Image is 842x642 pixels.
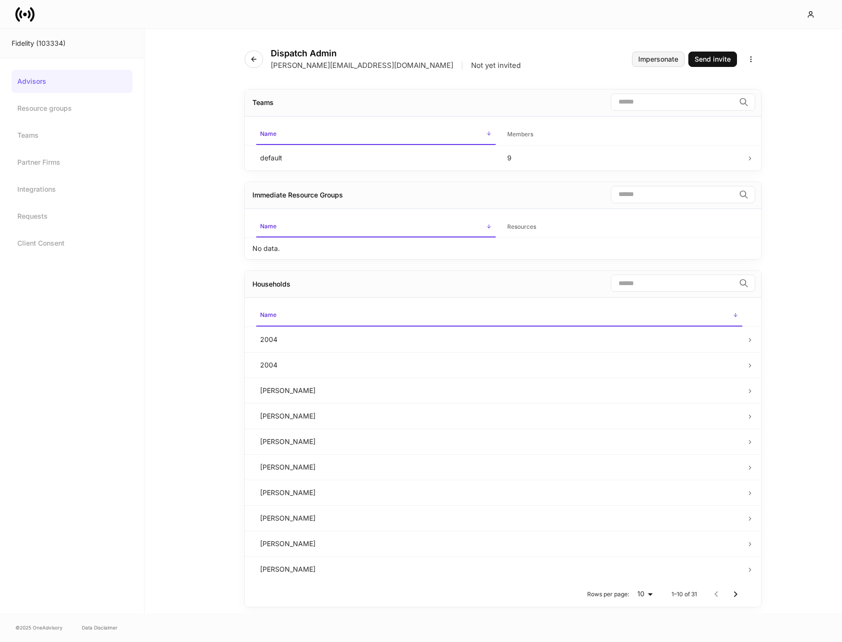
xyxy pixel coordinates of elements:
[638,56,678,63] div: Impersonate
[632,52,684,67] button: Impersonate
[252,531,746,556] td: [PERSON_NAME]
[271,61,453,70] p: [PERSON_NAME][EMAIL_ADDRESS][DOMAIN_NAME]
[12,205,132,228] a: Requests
[15,624,63,631] span: © 2025 OneAdvisory
[252,429,746,454] td: [PERSON_NAME]
[252,98,274,107] div: Teams
[252,378,746,403] td: [PERSON_NAME]
[503,217,743,237] span: Resources
[507,130,533,139] h6: Members
[271,48,521,59] h4: Dispatch Admin
[12,39,132,48] div: Fidelity (103334)
[12,178,132,201] a: Integrations
[252,403,746,429] td: [PERSON_NAME]
[500,145,747,170] td: 9
[260,310,276,319] h6: Name
[688,52,737,67] button: Send invite
[12,97,132,120] a: Resource groups
[252,454,746,480] td: [PERSON_NAME]
[252,352,746,378] td: 2004
[503,125,743,144] span: Members
[260,222,276,231] h6: Name
[252,190,343,200] div: Immediate Resource Groups
[252,327,746,352] td: 2004
[695,56,731,63] div: Send invite
[633,589,656,599] div: 10
[82,624,118,631] a: Data Disclaimer
[12,124,132,147] a: Teams
[12,151,132,174] a: Partner Firms
[252,279,290,289] div: Households
[507,222,536,231] h6: Resources
[256,217,496,237] span: Name
[12,70,132,93] a: Advisors
[587,590,629,598] p: Rows per page:
[260,129,276,138] h6: Name
[252,244,280,253] p: No data.
[252,556,746,582] td: [PERSON_NAME]
[252,480,746,505] td: [PERSON_NAME]
[252,505,746,531] td: [PERSON_NAME]
[461,61,463,70] p: |
[471,61,521,70] p: Not yet invited
[671,590,697,598] p: 1–10 of 31
[726,585,745,604] button: Go to next page
[256,124,496,145] span: Name
[12,232,132,255] a: Client Consent
[252,145,500,170] td: default
[256,305,742,326] span: Name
